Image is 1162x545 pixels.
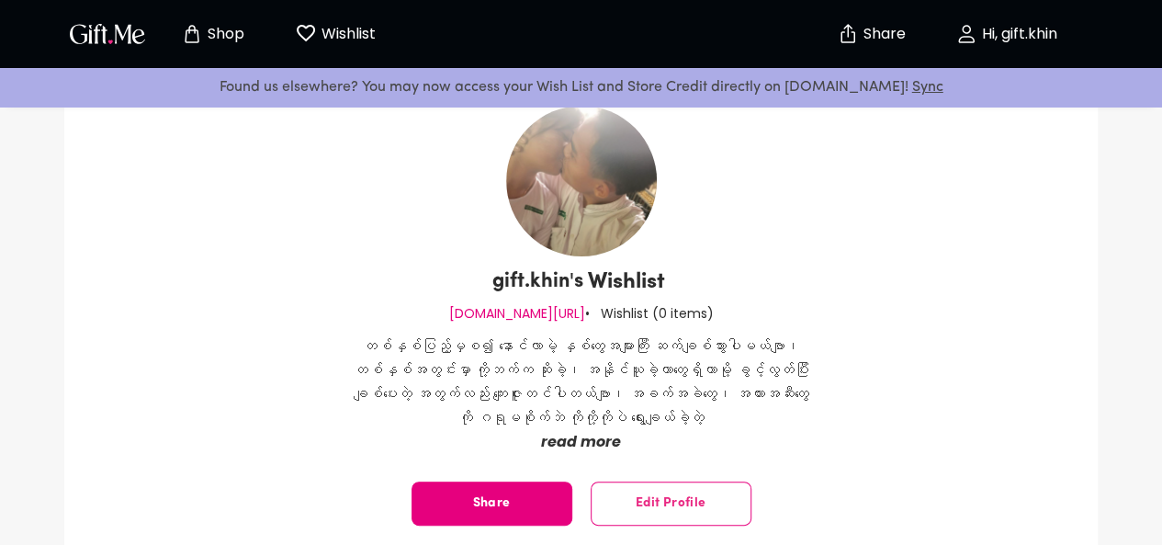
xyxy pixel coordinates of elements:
button: Share [412,482,572,526]
p: Share [859,27,906,42]
p: Found us elsewhere? You may now access your Wish List and Store Credit directly on [DOMAIN_NAME]! [15,75,1147,99]
p: Hi, gift.khin [977,27,1057,42]
p: [DOMAIN_NAME][URL] [449,301,585,325]
p: Wishlist [588,267,665,297]
p: • Wishlist ( 0 items ) [585,301,714,325]
p: gift.khin's [492,267,583,297]
button: Hi, gift.khin [914,5,1098,63]
img: gift.khin [506,106,657,256]
img: secure [837,23,859,45]
p: Shop [203,27,244,42]
p: read more [347,430,816,454]
button: Wishlist page [285,5,386,63]
img: GiftMe Logo [66,20,149,47]
a: Sync [912,80,943,95]
button: Edit Profile [591,482,751,526]
p: Wishlist [317,22,376,46]
button: GiftMe Logo [64,23,151,45]
p: တစ်နှစ်ပြည့်မှစ၍ နောင်လာမဲ့ နှစ်တွေအများကြီး ဆက်ချစ်သွားပါမယ်ဗျာ၊ တစ်နှစ်အတွင်းမှာ ကို့ဘက်က ဆိုးခ... [347,335,816,430]
button: Store page [162,5,263,63]
button: Share [839,2,903,66]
